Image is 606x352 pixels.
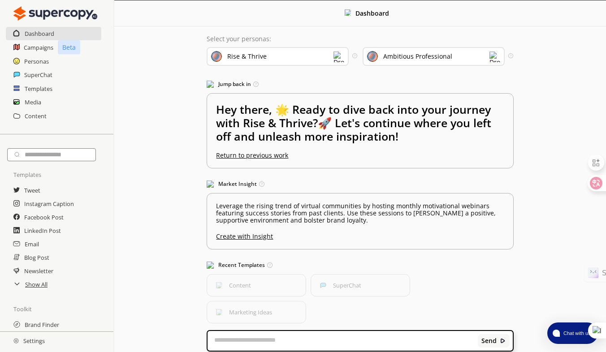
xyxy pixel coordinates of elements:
[211,51,222,62] img: Brand Icon
[25,27,54,40] a: Dashboard
[207,262,214,269] img: Popular Templates
[489,52,500,62] img: Dropdown Icon
[24,264,53,278] a: Newsletter
[25,109,47,123] a: Content
[207,35,513,43] p: Select your personas:
[24,55,49,68] a: Personas
[207,77,513,91] h3: Jump back in
[333,52,344,62] img: Dropdown Icon
[24,41,53,54] a: Campaigns
[13,338,19,343] img: Close
[216,282,222,288] img: Content
[207,301,306,323] button: Marketing IdeasMarketing Ideas
[25,278,48,291] a: Show All
[355,9,389,17] b: Dashboard
[481,337,497,344] b: Send
[216,228,504,240] u: Create with Insight
[216,103,504,152] h2: Hey there, 🌟 Ready to dive back into your journey with Rise & Thrive?🚀 Let's continue where you l...
[24,210,64,224] a: Facebook Post
[24,224,61,237] a: LinkedIn Post
[216,202,504,224] p: Leverage the rising trend of virtual communities by hosting monthly motivational webinars featuri...
[547,322,598,344] button: atlas-launcher
[24,68,52,82] a: SuperChat
[25,95,41,109] a: Media
[207,177,513,191] h3: Market Insight
[320,282,326,288] img: SuperChat
[207,258,513,272] h3: Recent Templates
[367,51,378,62] img: Audience Icon
[345,9,351,16] img: Close
[352,53,357,58] img: Tooltip Icon
[227,53,267,60] div: Rise & Thrive
[383,53,452,60] div: Ambitious Professional
[24,197,74,210] a: Instagram Caption
[216,309,222,315] img: Marketing Ideas
[500,338,506,344] img: Close
[508,53,513,58] img: Tooltip Icon
[311,274,410,296] button: SuperChatSuperChat
[259,181,264,187] img: Tooltip Icon
[560,330,593,337] span: Chat with us
[207,274,306,296] button: ContentContent
[25,237,39,251] a: Email
[24,251,49,264] a: Blog Post
[25,82,52,95] a: Templates
[13,4,97,22] img: Close
[207,81,214,88] img: Jump Back In
[207,180,214,188] img: Market Insight
[58,40,80,54] p: Beta
[267,262,273,268] img: Tooltip Icon
[253,82,259,87] img: Tooltip Icon
[24,184,40,197] a: Tweet
[25,318,59,331] a: Brand Finder
[216,151,288,159] u: Return to previous work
